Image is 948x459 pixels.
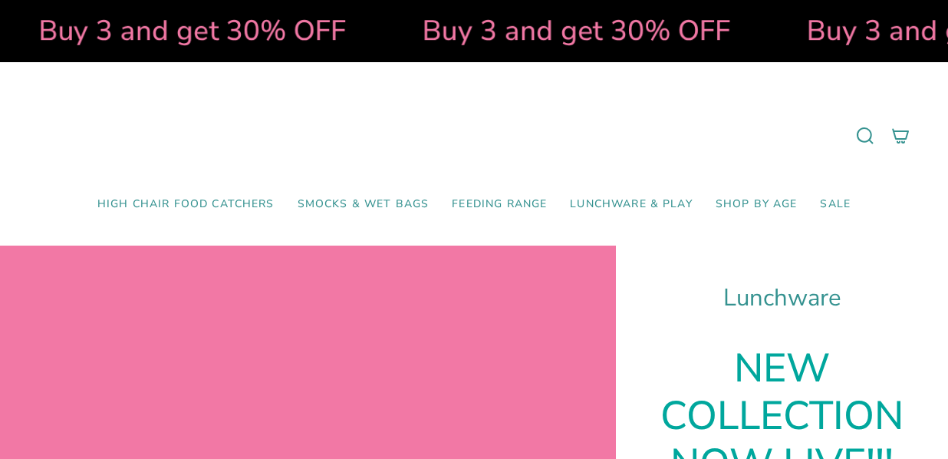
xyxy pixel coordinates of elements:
[342,85,607,187] a: Mumma’s Little Helpers
[440,187,558,223] a: Feeding Range
[15,12,322,50] strong: Buy 3 and get 30% OFF
[97,198,275,211] span: High Chair Food Catchers
[716,198,798,211] span: Shop by Age
[654,284,910,312] h1: Lunchware
[286,187,441,223] a: Smocks & Wet Bags
[558,187,703,223] a: Lunchware & Play
[808,187,862,223] a: SALE
[298,198,430,211] span: Smocks & Wet Bags
[452,198,547,211] span: Feeding Range
[570,198,692,211] span: Lunchware & Play
[86,187,286,223] a: High Chair Food Catchers
[820,198,851,211] span: SALE
[399,12,706,50] strong: Buy 3 and get 30% OFF
[704,187,809,223] a: Shop by Age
